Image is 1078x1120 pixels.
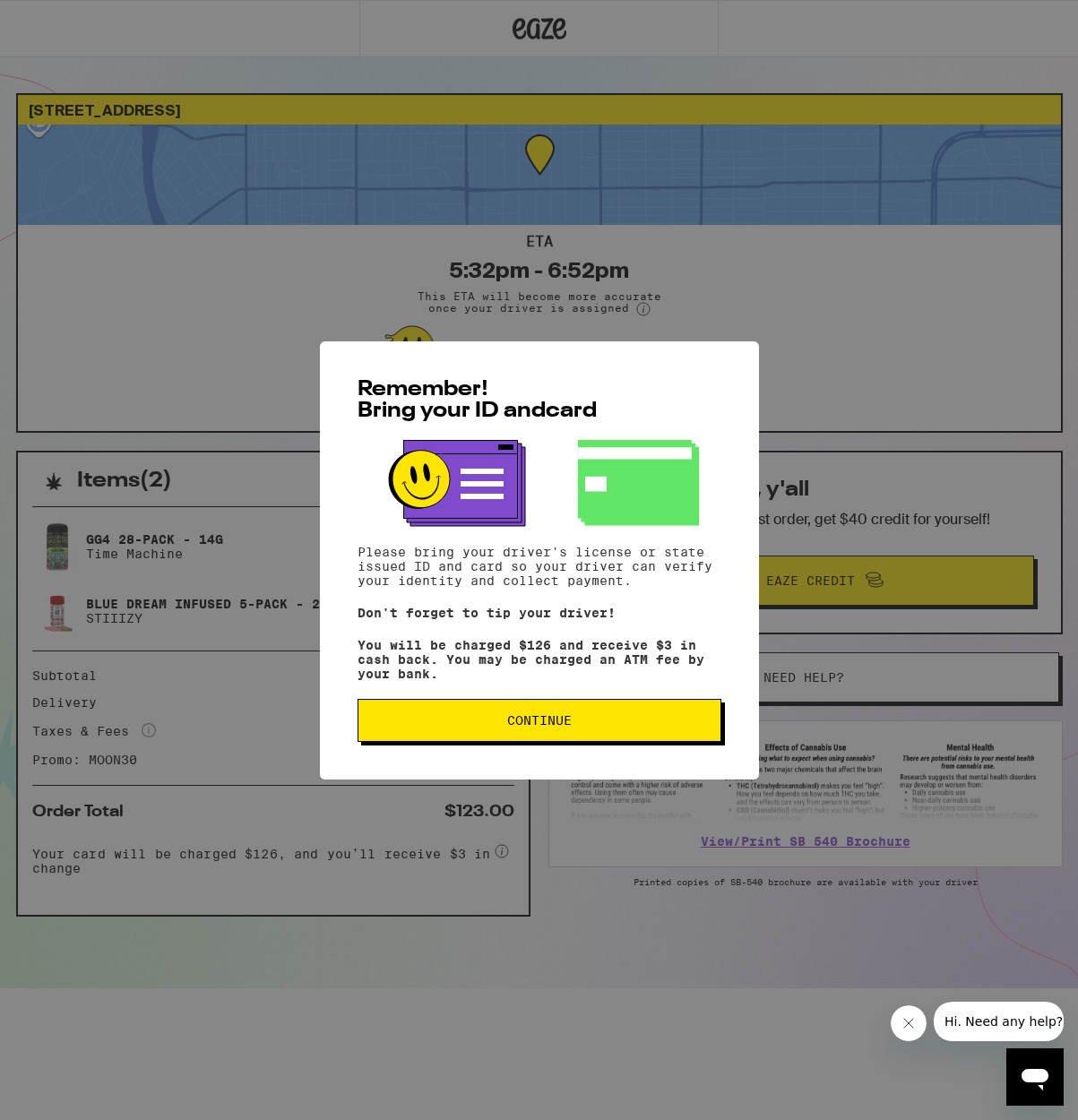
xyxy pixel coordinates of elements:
p: You will be charged $126 and receive $3 in cash back. You may be charged an ATM fee by your bank. [358,638,721,681]
p: Please bring your driver's license or state issued ID and card so your driver can verify your ide... [358,545,721,588]
span: Continue [507,714,572,727]
button: Continue [358,699,721,742]
iframe: Button to launch messaging window [1006,1048,1064,1106]
p: Don't forget to tip your driver! [358,606,721,620]
span: Remember! Bring your ID and card [358,379,597,422]
iframe: Close message [891,1005,927,1041]
iframe: Message from company [934,1002,1064,1041]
